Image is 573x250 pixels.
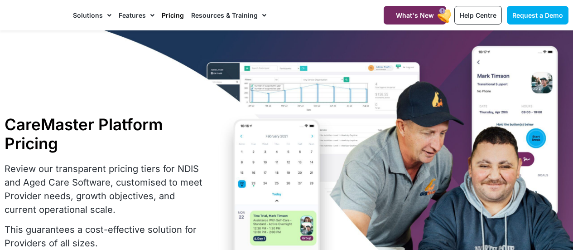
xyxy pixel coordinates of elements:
[460,11,496,19] span: Help Centre
[5,162,205,216] p: Review our transparent pricing tiers for NDIS and Aged Care Software, customised to meet Provider...
[384,6,446,25] a: What's New
[5,9,64,22] img: CareMaster Logo
[5,115,205,153] h1: CareMaster Platform Pricing
[507,6,568,25] a: Request a Demo
[396,11,434,19] span: What's New
[454,6,502,25] a: Help Centre
[5,223,205,250] p: This guarantees a cost-effective solution for Providers of all sizes.
[512,11,563,19] span: Request a Demo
